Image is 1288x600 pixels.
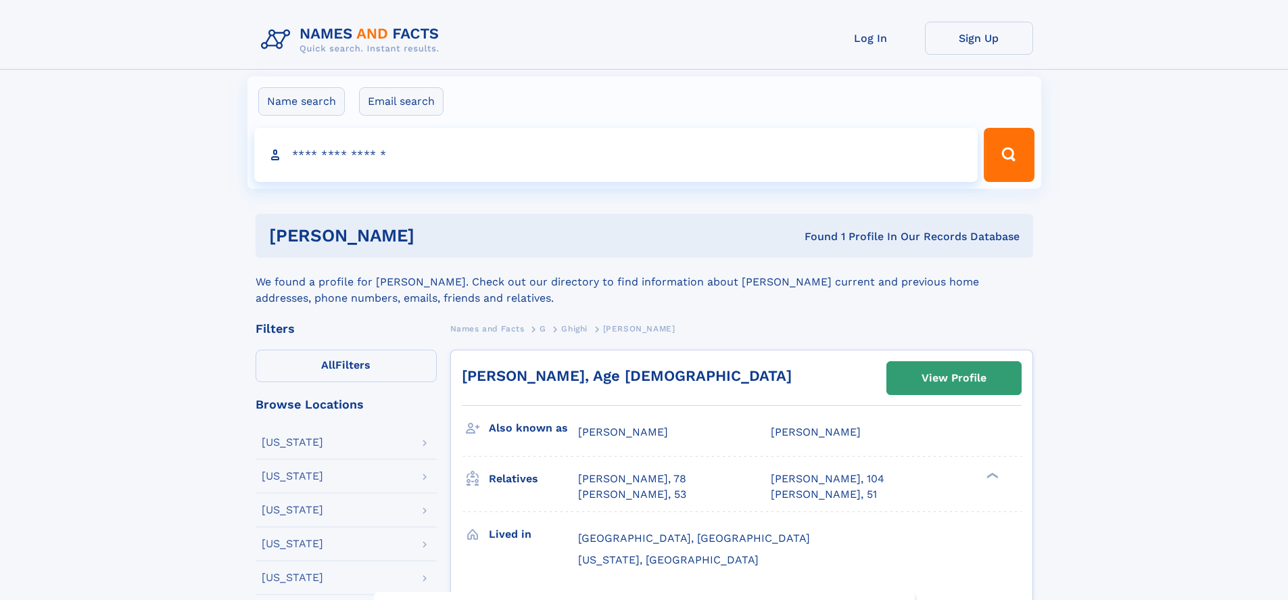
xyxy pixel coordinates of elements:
[603,324,675,333] span: [PERSON_NAME]
[262,572,323,583] div: [US_STATE]
[922,363,986,394] div: View Profile
[540,324,546,333] span: G
[256,350,437,382] label: Filters
[887,362,1021,394] a: View Profile
[256,258,1033,306] div: We found a profile for [PERSON_NAME]. Check out our directory to find information about [PERSON_N...
[771,487,877,502] a: [PERSON_NAME], 51
[262,471,323,482] div: [US_STATE]
[359,87,444,116] label: Email search
[256,323,437,335] div: Filters
[256,22,450,58] img: Logo Names and Facts
[609,229,1020,244] div: Found 1 Profile In Our Records Database
[262,538,323,549] div: [US_STATE]
[258,87,345,116] label: Name search
[817,22,925,55] a: Log In
[771,471,884,486] a: [PERSON_NAME], 104
[578,425,668,438] span: [PERSON_NAME]
[262,505,323,515] div: [US_STATE]
[925,22,1033,55] a: Sign Up
[450,320,525,337] a: Names and Facts
[262,437,323,448] div: [US_STATE]
[771,425,861,438] span: [PERSON_NAME]
[321,359,335,371] span: All
[254,128,978,182] input: search input
[561,320,588,337] a: Ghighi
[983,471,999,480] div: ❯
[578,532,810,545] span: [GEOGRAPHIC_DATA], [GEOGRAPHIC_DATA]
[540,320,546,337] a: G
[269,227,610,244] h1: [PERSON_NAME]
[578,487,686,502] a: [PERSON_NAME], 53
[256,398,437,411] div: Browse Locations
[561,324,588,333] span: Ghighi
[578,471,686,486] a: [PERSON_NAME], 78
[578,553,759,566] span: [US_STATE], [GEOGRAPHIC_DATA]
[462,367,792,384] a: [PERSON_NAME], Age [DEMOGRAPHIC_DATA]
[489,417,578,440] h3: Also known as
[489,467,578,490] h3: Relatives
[489,523,578,546] h3: Lived in
[984,128,1034,182] button: Search Button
